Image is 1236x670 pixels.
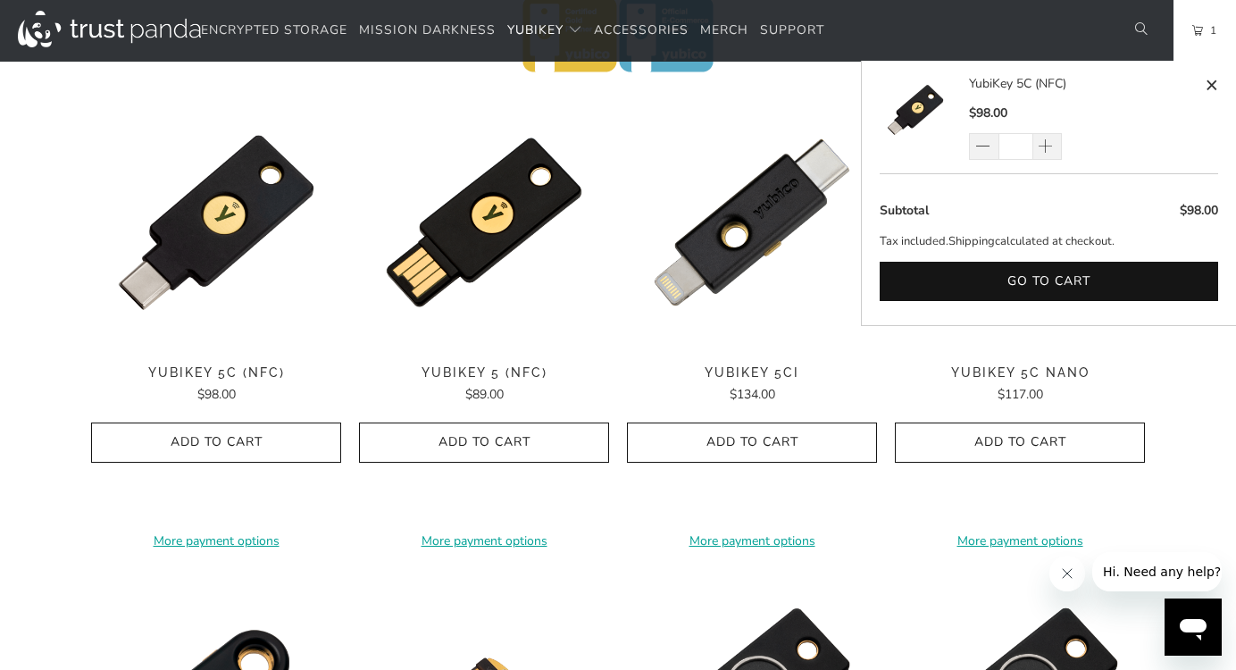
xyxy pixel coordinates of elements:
a: YubiKey 5C (NFC) [880,74,969,160]
a: YubiKey 5 (NFC) - Trust Panda YubiKey 5 (NFC) - Trust Panda [359,97,609,348]
span: 1 [1203,21,1217,40]
span: $117.00 [998,386,1043,403]
a: YubiKey 5Ci $134.00 [627,365,877,405]
a: Merch [700,10,748,52]
iframe: Message from company [1092,552,1222,591]
a: YubiKey 5 (NFC) $89.00 [359,365,609,405]
img: Trust Panda Australia [18,11,201,47]
a: More payment options [359,532,609,551]
a: Accessories [594,10,689,52]
span: YubiKey 5C (NFC) [91,365,341,381]
span: YubiKey [507,21,564,38]
button: Add to Cart [91,423,341,463]
a: YubiKey 5C (NFC) - Trust Panda YubiKey 5C (NFC) - Trust Panda [91,97,341,348]
span: $98.00 [1180,202,1218,219]
span: Add to Cart [110,435,322,450]
a: Shipping [948,232,995,251]
a: YubiKey 5C (NFC) $98.00 [91,365,341,405]
span: Encrypted Storage [201,21,347,38]
a: Mission Darkness [359,10,496,52]
span: Mission Darkness [359,21,496,38]
iframe: Button to launch messaging window [1165,599,1222,656]
span: YubiKey 5C Nano [895,365,1145,381]
a: YubiKey 5C (NFC) [969,74,1200,94]
button: Go to cart [880,262,1218,302]
img: YubiKey 5C (NFC) - Trust Panda [91,97,341,348]
a: Encrypted Storage [201,10,347,52]
span: Add to Cart [646,435,858,450]
span: YubiKey 5Ci [627,365,877,381]
span: $89.00 [465,386,504,403]
nav: Translation missing: en.navigation.header.main_nav [201,10,824,52]
a: More payment options [895,532,1145,551]
img: YubiKey 5C (NFC) [880,74,951,146]
span: Add to Cart [914,435,1126,450]
a: YubiKey 5C Nano $117.00 [895,365,1145,405]
button: Add to Cart [359,423,609,463]
span: YubiKey 5 (NFC) [359,365,609,381]
a: YubiKey 5Ci - Trust Panda YubiKey 5Ci - Trust Panda [627,97,877,348]
p: Tax included. calculated at checkout. [880,232,1218,251]
span: Subtotal [880,202,929,219]
a: More payment options [91,532,341,551]
img: YubiKey 5Ci - Trust Panda [627,97,877,348]
span: $98.00 [969,105,1007,121]
span: $98.00 [197,386,236,403]
button: Add to Cart [895,423,1145,463]
iframe: Close message [1049,556,1085,591]
span: Merch [700,21,748,38]
a: More payment options [627,532,877,551]
span: Support [760,21,824,38]
a: Support [760,10,824,52]
summary: YubiKey [507,10,582,52]
button: Add to Cart [627,423,877,463]
img: YubiKey 5 (NFC) - Trust Panda [359,97,609,348]
span: $134.00 [730,386,775,403]
span: Accessories [594,21,689,38]
span: Add to Cart [378,435,590,450]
